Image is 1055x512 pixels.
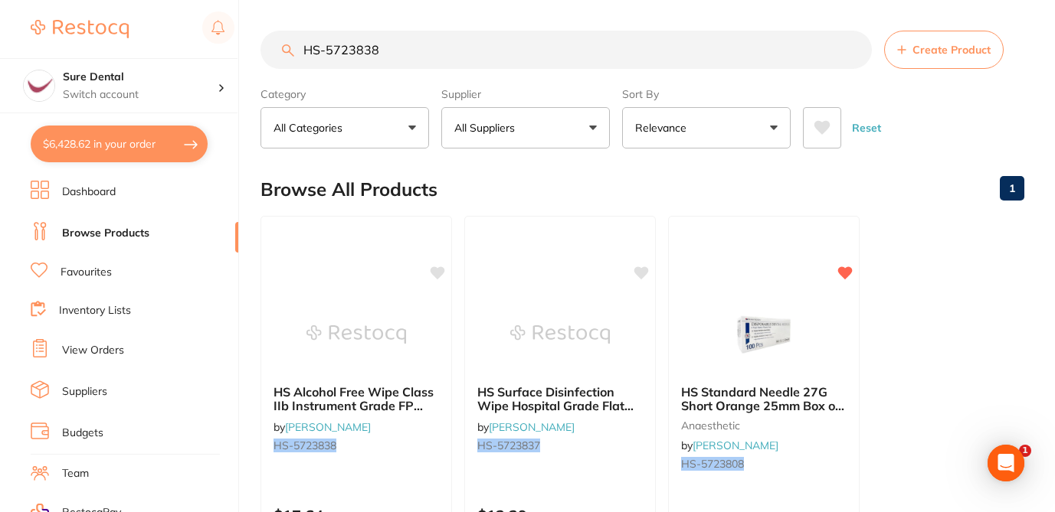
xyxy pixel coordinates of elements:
[61,265,112,280] a: Favourites
[306,296,406,373] img: HS Alcohol Free Wipe Class IIb Instrument Grade FP 200Pk
[274,385,439,413] b: HS Alcohol Free Wipe Class IIb Instrument Grade FP 200Pk
[847,107,886,148] button: Reset
[274,120,349,135] p: All Categories
[884,31,1004,69] button: Create Product
[510,296,610,373] img: HS Surface Disinfection Wipe Hospital Grade Flat Pack 200Pk
[477,385,643,413] b: HS Surface Disinfection Wipe Hospital Grade Flat Pack 200Pk
[260,179,437,201] h2: Browse All Products
[62,384,107,399] a: Suppliers
[274,439,336,452] em: HS-5723838
[31,20,129,38] img: Restocq Logo
[62,426,103,441] a: Budgets
[635,120,693,135] p: Relevance
[31,11,129,47] a: Restocq Logo
[622,107,791,148] button: Relevance
[62,343,124,358] a: View Orders
[681,419,847,432] small: anaesthetic
[477,420,575,434] span: by
[714,296,814,373] img: HS Standard Needle 27G Short Orange 25mm Box of 100
[912,44,991,56] span: Create Product
[63,87,218,103] p: Switch account
[622,87,791,101] label: Sort By
[988,445,1024,481] div: Open Intercom Messenger
[62,226,149,241] a: Browse Products
[454,120,521,135] p: All Suppliers
[31,126,208,162] button: $6,428.62 in your order
[441,107,610,148] button: All Suppliers
[681,457,744,471] em: HS-5723808
[274,384,434,428] span: HS Alcohol Free Wipe Class IIb Instrument Grade FP 200Pk
[59,303,131,318] a: Inventory Lists
[441,87,610,101] label: Supplier
[260,107,429,148] button: All Categories
[285,420,371,434] a: [PERSON_NAME]
[693,439,778,452] a: [PERSON_NAME]
[477,384,634,428] span: HS Surface Disinfection Wipe Hospital Grade Flat Pack 200Pk
[1019,445,1031,457] span: 1
[681,439,778,452] span: by
[63,70,218,85] h4: Sure Dental
[477,439,540,452] em: HS-5723837
[1000,173,1024,204] a: 1
[489,420,575,434] a: [PERSON_NAME]
[681,385,847,413] b: HS Standard Needle 27G Short Orange 25mm Box of 100
[274,420,371,434] span: by
[62,184,116,200] a: Dashboard
[260,31,872,69] input: Search Products
[681,384,844,428] span: HS Standard Needle 27G Short Orange 25mm Box of 100
[24,70,54,101] img: Sure Dental
[260,87,429,101] label: Category
[62,466,89,481] a: Team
